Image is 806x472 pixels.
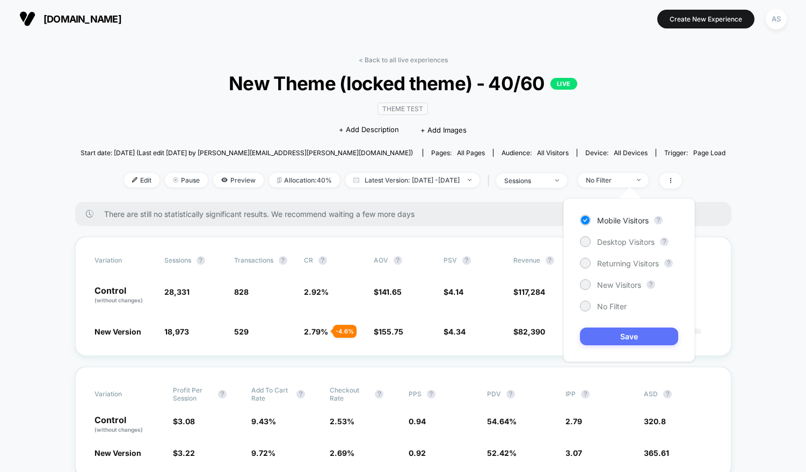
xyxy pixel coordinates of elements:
[457,149,485,157] span: all pages
[577,149,656,157] span: Device:
[81,149,413,157] span: Start date: [DATE] (Last edit [DATE] by [PERSON_NAME][EMAIL_ADDRESS][PERSON_NAME][DOMAIN_NAME])
[173,448,195,458] span: $
[654,216,663,224] button: ?
[234,256,273,264] span: Transactions
[487,448,517,458] span: 52.42 %
[279,256,287,265] button: ?
[644,417,666,426] span: 320.8
[164,287,190,296] span: 28,331
[660,237,669,246] button: ?
[766,9,787,30] div: AS
[518,327,545,336] span: 82,390
[487,390,501,398] span: PDV
[546,256,554,265] button: ?
[657,10,754,28] button: Create New Experience
[763,8,790,30] button: AS
[409,448,426,458] span: 0.92
[504,177,547,185] div: sessions
[234,287,249,296] span: 828
[95,327,141,336] span: New Version
[565,448,582,458] span: 3.07
[374,287,402,296] span: $
[448,327,466,336] span: 4.34
[124,173,159,187] span: Edit
[597,237,655,246] span: Desktop Visitors
[95,286,154,304] p: Control
[581,390,590,398] button: ?
[664,259,673,267] button: ?
[597,280,641,289] span: New Visitors
[173,386,213,402] span: Profit Per Session
[277,177,281,183] img: rebalance
[644,448,669,458] span: 365.61
[251,417,276,426] span: 9.43 %
[197,256,205,265] button: ?
[513,256,540,264] span: Revenue
[178,448,195,458] span: 3.22
[374,327,403,336] span: $
[506,390,515,398] button: ?
[345,173,480,187] span: Latest Version: [DATE] - [DATE]
[132,177,137,183] img: edit
[165,173,208,187] span: Pause
[550,78,577,90] p: LIVE
[597,302,627,311] span: No Filter
[113,72,693,95] span: New Theme (locked theme) - 40/60
[304,287,329,296] span: 2.92 %
[586,176,629,184] div: No Filter
[178,417,195,426] span: 3.08
[597,216,649,225] span: Mobile Visitors
[379,287,402,296] span: 141.65
[333,325,357,338] div: - 4.6 %
[431,149,485,157] div: Pages:
[330,386,369,402] span: Checkout Rate
[444,287,463,296] span: $
[462,256,471,265] button: ?
[269,173,340,187] span: Allocation: 40%
[213,173,264,187] span: Preview
[374,256,388,264] span: AOV
[19,11,35,27] img: Visually logo
[597,259,659,268] span: Returning Visitors
[537,149,569,157] span: All Visitors
[318,256,327,265] button: ?
[234,327,249,336] span: 529
[353,177,359,183] img: calendar
[304,256,313,264] span: CR
[664,149,725,157] div: Trigger:
[164,327,189,336] span: 18,973
[614,149,648,157] span: all devices
[555,179,559,181] img: end
[647,280,655,289] button: ?
[644,390,658,398] span: ASD
[43,13,121,25] span: [DOMAIN_NAME]
[637,179,641,181] img: end
[95,386,154,402] span: Variation
[427,390,435,398] button: ?
[468,179,471,181] img: end
[339,125,399,135] span: + Add Description
[251,386,291,402] span: Add To Cart Rate
[173,417,195,426] span: $
[518,287,545,296] span: 117,284
[502,149,569,157] div: Audience:
[218,390,227,398] button: ?
[394,256,402,265] button: ?
[359,56,448,64] a: < Back to all live experiences
[173,177,178,183] img: end
[409,390,422,398] span: PPS
[487,417,517,426] span: 54.64 %
[304,327,328,336] span: 2.79 %
[513,287,545,296] span: $
[330,448,354,458] span: 2.69 %
[95,448,141,458] span: New Version
[448,287,463,296] span: 4.14
[513,327,545,336] span: $
[251,448,275,458] span: 9.72 %
[565,390,576,398] span: IPP
[420,126,467,134] span: + Add Images
[296,390,305,398] button: ?
[164,256,191,264] span: Sessions
[95,256,154,265] span: Variation
[565,417,582,426] span: 2.79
